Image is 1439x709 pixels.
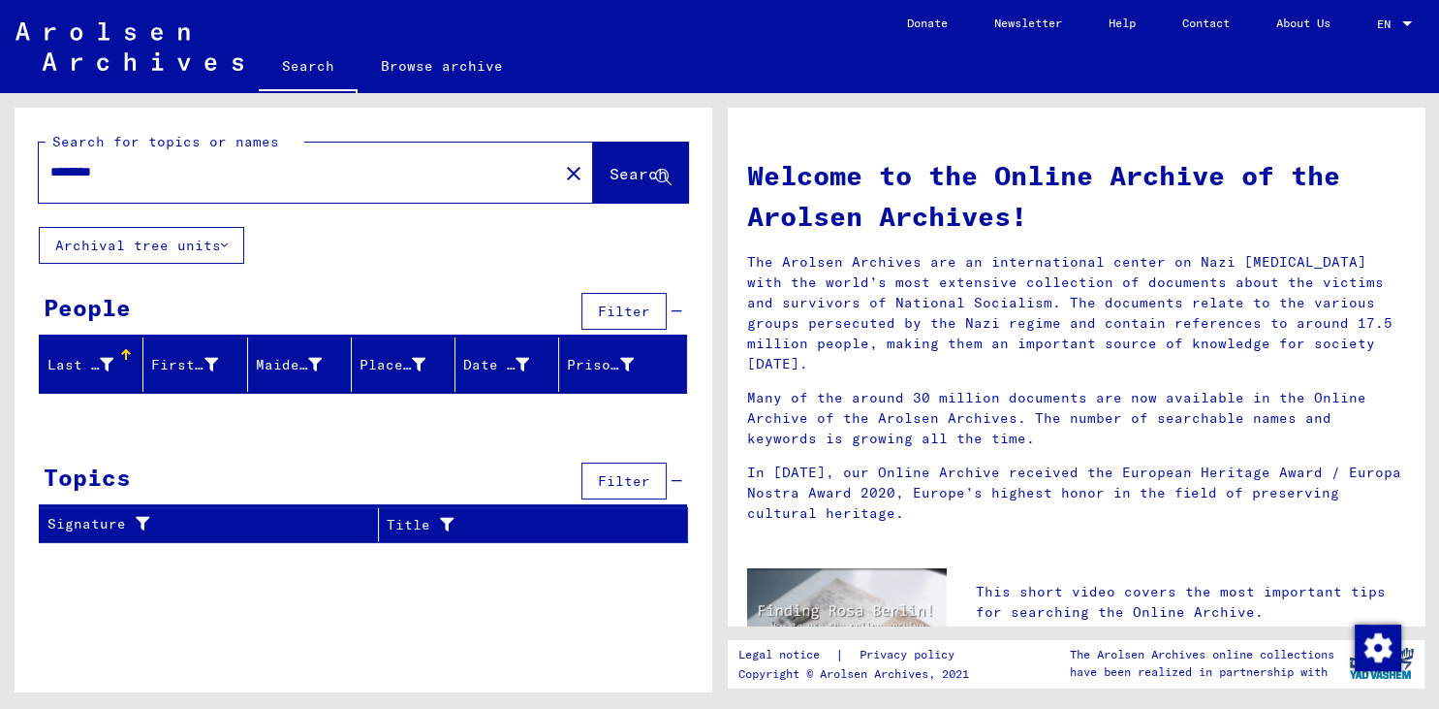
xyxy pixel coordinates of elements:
[559,338,685,392] mat-header-cell: Prisoner #
[610,164,668,183] span: Search
[581,293,667,330] button: Filter
[44,460,131,495] div: Topics
[738,665,978,683] p: Copyright © Arolsen Archives, 2021
[598,472,650,490] span: Filter
[747,252,1406,374] p: The Arolsen Archives are an international center on Nazi [MEDICAL_DATA] with the world’s most ext...
[463,349,558,380] div: Date of Birth
[554,153,593,192] button: Clear
[47,355,113,375] div: Last Name
[747,568,947,677] img: video.jpg
[747,155,1406,237] h1: Welcome to the Online Archive of the Arolsen Archives!
[567,355,633,375] div: Prisoner #
[455,338,559,392] mat-header-cell: Date of Birth
[248,338,352,392] mat-header-cell: Maiden Name
[52,133,279,150] mat-label: Search for topics or names
[259,43,358,93] a: Search
[143,338,247,392] mat-header-cell: First Name
[1070,646,1334,663] p: The Arolsen Archives online collections
[1354,624,1400,670] div: Change consent
[47,349,142,380] div: Last Name
[387,509,663,540] div: Title
[352,338,455,392] mat-header-cell: Place of Birth
[256,349,351,380] div: Maiden Name
[256,355,322,375] div: Maiden Name
[1070,663,1334,681] p: have been realized in partnership with
[463,355,529,375] div: Date of Birth
[567,349,662,380] div: Prisoner #
[47,514,354,534] div: Signature
[593,143,688,203] button: Search
[1345,639,1418,688] img: yv_logo.png
[747,388,1406,449] p: Many of the around 30 million documents are now available in the Online Archive of the Arolsen Ar...
[39,227,244,264] button: Archival tree units
[40,338,143,392] mat-header-cell: Last Name
[358,43,526,89] a: Browse archive
[387,515,639,535] div: Title
[598,303,650,320] span: Filter
[844,645,978,665] a: Privacy policy
[738,645,978,665] div: |
[44,290,131,325] div: People
[747,463,1406,524] p: In [DATE], our Online Archive received the European Heritage Award / Europa Nostra Award 2020, Eu...
[581,463,667,500] button: Filter
[360,355,425,375] div: Place of Birth
[47,509,378,540] div: Signature
[562,162,585,185] mat-icon: close
[738,645,835,665] a: Legal notice
[1377,17,1398,31] span: EN
[1355,625,1401,671] img: Change consent
[151,355,217,375] div: First Name
[360,349,454,380] div: Place of Birth
[976,582,1405,623] p: This short video covers the most important tips for searching the Online Archive.
[151,349,246,380] div: First Name
[16,22,243,71] img: Arolsen_neg.svg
